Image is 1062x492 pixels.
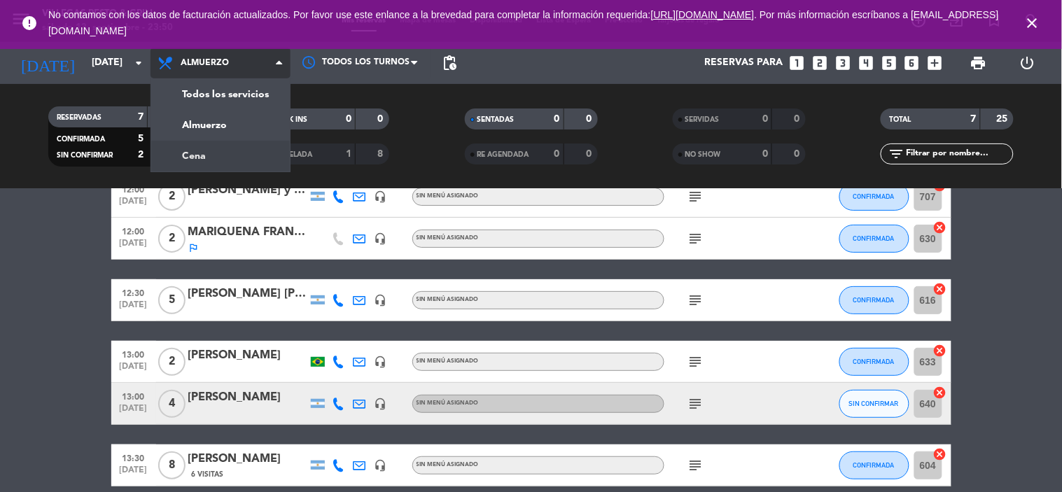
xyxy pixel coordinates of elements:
span: [DATE] [116,362,151,378]
button: CONFIRMADA [839,451,909,479]
strong: 0 [554,114,560,124]
a: Todos los servicios [151,79,290,110]
a: Almuerzo [151,110,290,141]
span: NO SHOW [685,151,721,158]
span: CONFIRMADA [853,192,895,200]
div: [PERSON_NAME] y [PERSON_NAME] [188,181,307,199]
span: 12:30 [116,284,151,300]
span: [DATE] [116,404,151,420]
span: CANCELADA [269,151,312,158]
span: Sin menú asignado [417,400,479,406]
strong: 0 [762,149,768,159]
i: subject [687,188,704,205]
span: RESERVADAS [57,114,102,121]
span: [DATE] [116,239,151,255]
span: Sin menú asignado [417,358,479,364]
i: looks_two [811,54,829,72]
i: [DATE] [11,48,85,78]
button: CONFIRMADA [839,183,909,211]
div: [PERSON_NAME] [188,346,307,365]
span: Reservas para [704,57,783,69]
i: headset_mic [375,232,387,245]
i: subject [687,230,704,247]
strong: 0 [554,149,560,159]
span: 12:00 [116,181,151,197]
span: No contamos con los datos de facturación actualizados. Por favor use este enlance a la brevedad p... [48,9,999,36]
i: power_settings_new [1019,55,1035,71]
span: Almuerzo [181,58,229,68]
i: cancel [933,344,947,358]
span: Sin menú asignado [417,297,479,302]
span: pending_actions [441,55,458,71]
div: [PERSON_NAME] [PERSON_NAME] [188,285,307,303]
strong: 7 [971,114,977,124]
i: looks_5 [880,54,898,72]
span: TOTAL [889,116,911,123]
strong: 0 [794,114,802,124]
i: subject [687,457,704,474]
span: [DATE] [116,300,151,316]
i: filter_list [888,146,904,162]
strong: 25 [997,114,1011,124]
a: Cena [151,141,290,171]
a: . Por más información escríbanos a [EMAIL_ADDRESS][DOMAIN_NAME] [48,9,999,36]
strong: 5 [138,134,144,143]
strong: 0 [378,114,386,124]
strong: 7 [138,112,144,122]
span: [DATE] [116,197,151,213]
span: CONFIRMADA [853,296,895,304]
span: 4 [158,390,186,418]
i: subject [687,353,704,370]
span: CONFIRMADA [853,234,895,242]
i: error [21,15,38,31]
i: looks_one [788,54,806,72]
i: cancel [933,220,947,234]
span: 12:00 [116,223,151,239]
strong: 1 [346,149,351,159]
span: CONFIRMADA [853,461,895,469]
span: 8 [158,451,186,479]
span: 5 [158,286,186,314]
span: 6 Visitas [192,469,224,480]
i: looks_3 [834,54,852,72]
i: cancel [933,386,947,400]
div: [PERSON_NAME] [188,388,307,407]
button: CONFIRMADA [839,225,909,253]
span: 2 [158,225,186,253]
i: close [1024,15,1041,31]
i: add_box [926,54,944,72]
button: CONFIRMADA [839,286,909,314]
i: subject [687,292,704,309]
span: 2 [158,348,186,376]
i: cancel [933,447,947,461]
i: headset_mic [375,294,387,307]
span: CONFIRMADA [57,136,105,143]
i: headset_mic [375,398,387,410]
strong: 0 [762,114,768,124]
strong: 0 [346,114,351,124]
button: CONFIRMADA [839,348,909,376]
strong: 0 [794,149,802,159]
i: looks_4 [857,54,875,72]
span: [DATE] [116,465,151,482]
span: 2 [158,183,186,211]
i: subject [687,395,704,412]
i: headset_mic [375,459,387,472]
strong: 0 [586,149,594,159]
strong: 2 [138,150,144,160]
span: 13:00 [116,388,151,404]
i: cancel [933,282,947,296]
span: Sin menú asignado [417,462,479,468]
button: SIN CONFIRMAR [839,390,909,418]
span: SERVIDAS [685,116,720,123]
span: CONFIRMADA [853,358,895,365]
a: [URL][DOMAIN_NAME] [651,9,755,20]
span: 13:00 [116,346,151,362]
span: SENTADAS [477,116,515,123]
span: RE AGENDADA [477,151,529,158]
div: MARIQUENA FRANCESE [188,223,307,241]
i: headset_mic [375,190,387,203]
i: headset_mic [375,356,387,368]
span: Sin menú asignado [417,193,479,199]
strong: 0 [586,114,594,124]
